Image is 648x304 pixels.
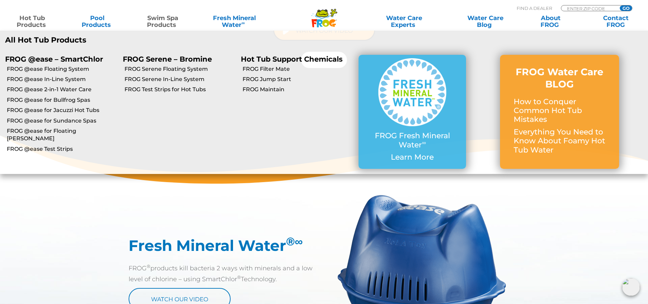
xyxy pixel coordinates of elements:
[7,127,118,143] a: FROG @ease for Floating [PERSON_NAME]
[514,128,605,155] p: Everything You Need to Know About Foamy Hot Tub Water
[525,15,576,28] a: AboutFROG
[7,86,118,93] a: FROG @ease 2-in-1 Water Care
[147,263,150,269] sup: ®
[372,58,452,165] a: FROG Fresh Mineral Water∞ Learn More
[5,55,113,63] p: FROG @ease – SmartChlor
[7,145,118,153] a: FROG @ease Test Strips
[514,66,605,158] a: FROG Water Care BLOG How to Conquer Common Hot Tub Mistakes Everything You Need to Know About Foa...
[7,117,118,125] a: FROG @ease for Sundance Spas
[123,55,230,63] p: FROG Serene – Bromine
[620,5,632,11] input: GO
[129,263,324,285] p: FROG products kill bacteria 2 ways with minerals and a low level of chlorine – using SmartChlor T...
[7,96,118,104] a: FROG @ease for Bullfrog Spas
[514,66,605,91] h3: FROG Water Care BLOG
[243,76,353,83] a: FROG Jump Start
[137,15,188,28] a: Swim SpaProducts
[243,86,353,93] a: FROG Maintain
[517,5,552,11] p: Find A Dealer
[202,15,266,28] a: Fresh MineralWater∞
[5,36,319,45] a: All Hot Tub Products
[363,15,445,28] a: Water CareExperts
[243,65,353,73] a: FROG Filter Mate
[622,278,640,296] img: openIcon
[591,15,641,28] a: ContactFROG
[7,76,118,83] a: FROG @ease In-Line System
[237,274,241,280] sup: ®
[72,15,123,28] a: PoolProducts
[566,5,612,11] input: Zip Code Form
[129,237,324,254] h2: Fresh Mineral Water
[7,65,118,73] a: FROG @ease Floating System
[286,235,303,248] sup: ®
[7,15,57,28] a: Hot TubProducts
[124,65,235,73] a: FROG Serene Floating System
[372,131,452,149] p: FROG Fresh Mineral Water
[124,76,235,83] a: FROG Serene In-Line System
[422,139,426,146] sup: ∞
[241,55,348,63] p: Hot Tub Support Chemicals
[7,107,118,114] a: FROG @ease for Jacuzzi Hot Tubs
[514,97,605,124] p: How to Conquer Common Hot Tub Mistakes
[242,20,245,26] sup: ∞
[124,86,235,93] a: FROG Test Strips for Hot Tubs
[460,15,511,28] a: Water CareBlog
[372,153,452,162] p: Learn More
[295,235,303,248] em: ∞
